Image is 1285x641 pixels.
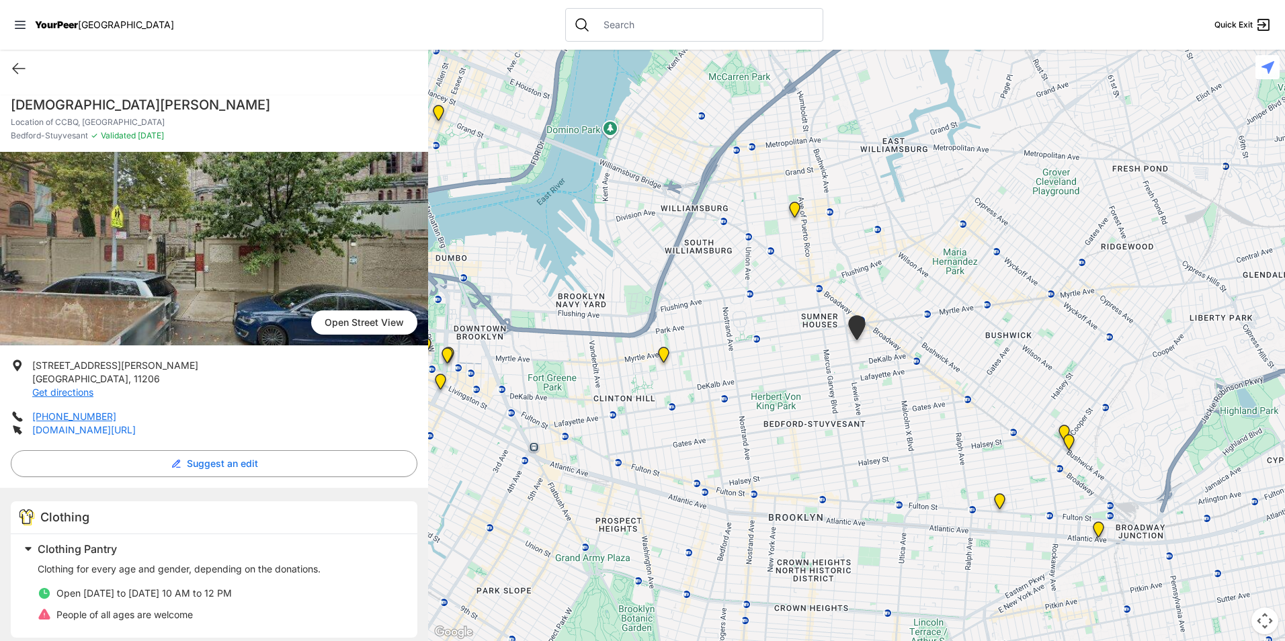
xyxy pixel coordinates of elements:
img: Google [431,624,476,641]
span: ✓ [91,130,98,141]
h1: [DEMOGRAPHIC_DATA][PERSON_NAME] [11,95,417,114]
div: Location of CCBQ, Brooklyn [840,310,874,351]
span: [DATE] [136,130,164,140]
span: Open [DATE] to [DATE] 10 AM to 12 PM [56,587,232,599]
div: SuperPantry [986,488,1013,520]
span: 11206 [134,373,160,384]
a: Get directions [32,386,93,398]
span: Clothing [40,510,89,524]
button: Map camera controls [1251,607,1278,634]
span: People of all ages are welcome [56,609,193,620]
a: [PHONE_NUMBER] [32,411,116,422]
div: Brooklyn [412,332,440,364]
p: Clothing for every age and gender, depending on the donations. [38,562,401,576]
a: [DOMAIN_NAME][URL] [32,424,136,435]
div: The Gathering Place Drop-in Center [1085,516,1112,548]
span: Bedford-Stuyvesant [11,130,88,141]
span: Quick Exit [1214,19,1253,30]
div: Bushwick/North Brooklyn [1055,429,1083,461]
p: Location of CCBQ, [GEOGRAPHIC_DATA] [11,117,417,128]
div: St Thomas Episcopal Church [1050,419,1078,452]
span: , [128,373,131,384]
a: Quick Exit [1214,17,1272,33]
span: [GEOGRAPHIC_DATA] [78,19,174,30]
span: Validated [101,130,136,140]
span: Suggest an edit [187,457,258,470]
a: Open this area in Google Maps (opens a new window) [431,624,476,641]
span: YourPeer [35,19,78,30]
div: Brooklyn [433,342,461,374]
a: YourPeer[GEOGRAPHIC_DATA] [35,21,174,29]
div: Lower East Side Youth Drop-in Center. Yellow doors with grey buzzer on the right [425,99,452,132]
div: Brooklyn [435,341,462,374]
span: Clothing Pantry [38,542,117,556]
a: Open Street View [311,310,417,335]
span: [GEOGRAPHIC_DATA] [32,373,128,384]
button: Suggest an edit [11,450,417,477]
span: [STREET_ADDRESS][PERSON_NAME] [32,359,198,371]
input: Search [595,18,815,32]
